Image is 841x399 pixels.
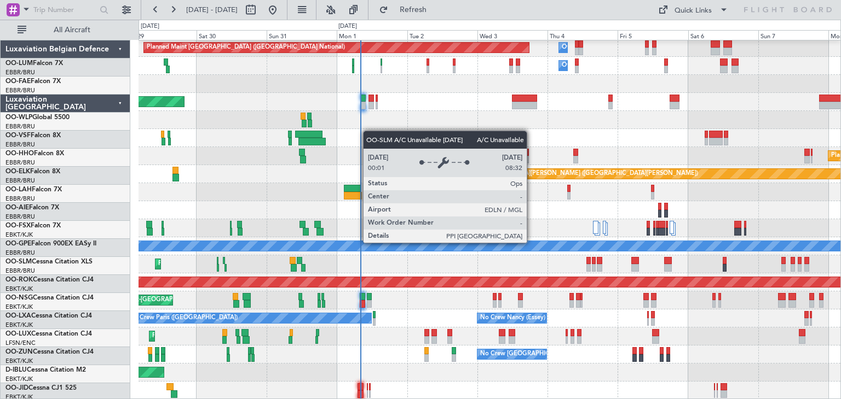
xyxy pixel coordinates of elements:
a: EBKT/KJK [5,375,33,383]
span: OO-LUM [5,60,33,67]
span: OO-LXA [5,313,31,319]
span: OO-LUX [5,331,31,337]
a: EBBR/BRU [5,86,35,95]
span: OO-HHO [5,150,34,157]
a: OO-NSGCessna Citation CJ4 [5,295,94,301]
button: All Aircraft [12,21,119,39]
a: OO-ROKCessna Citation CJ4 [5,277,94,283]
div: Sat 30 [197,30,267,40]
a: OO-VSFFalcon 8X [5,132,61,139]
a: EBKT/KJK [5,231,33,239]
a: OO-SLMCessna Citation XLS [5,259,93,265]
a: OO-FSXFalcon 7X [5,222,61,229]
a: EBKT/KJK [5,357,33,365]
div: No Crew Paris ([GEOGRAPHIC_DATA]) [129,310,238,326]
a: OO-JIDCessna CJ1 525 [5,385,77,391]
div: Planned Maint [PERSON_NAME]-[GEOGRAPHIC_DATA][PERSON_NAME] ([GEOGRAPHIC_DATA][PERSON_NAME]) [375,166,698,182]
a: OO-LAHFalcon 7X [5,186,62,193]
a: EBBR/BRU [5,195,35,203]
a: EBBR/BRU [5,267,35,275]
a: EBBR/BRU [5,177,35,185]
div: Owner Melsbroek Air Base [562,57,636,74]
a: D-IBLUCessna Citation M2 [5,367,86,373]
div: No Crew Nancy (Essey) [480,310,545,326]
div: No Crew [GEOGRAPHIC_DATA] ([GEOGRAPHIC_DATA] National) [480,346,664,362]
div: Owner Melsbroek Air Base [562,39,636,56]
div: Sat 6 [688,30,758,40]
a: OO-ELKFalcon 8X [5,168,60,175]
button: Refresh [374,1,440,19]
span: All Aircraft [28,26,116,34]
span: Refresh [390,6,436,14]
span: OO-FSX [5,222,31,229]
span: OO-LAH [5,186,32,193]
div: Sun 31 [267,30,337,40]
a: EBBR/BRU [5,159,35,167]
a: OO-ZUNCessna Citation CJ4 [5,349,94,355]
span: OO-AIE [5,204,29,211]
a: EBKT/KJK [5,303,33,311]
span: OO-ROK [5,277,33,283]
a: OO-LXACessna Citation CJ4 [5,313,92,319]
button: Quick Links [653,1,734,19]
a: OO-AIEFalcon 7X [5,204,59,211]
div: Planned Maint Kortrijk-[GEOGRAPHIC_DATA] [76,292,204,308]
a: EBKT/KJK [5,285,33,293]
div: Sun 7 [758,30,828,40]
div: Quick Links [675,5,712,16]
div: Fri 5 [618,30,688,40]
div: [DATE] [141,22,159,31]
a: EBKT/KJK [5,321,33,329]
span: OO-FAE [5,78,31,85]
a: OO-GPEFalcon 900EX EASy II [5,240,96,247]
span: OO-ELK [5,168,30,175]
a: OO-WLPGlobal 5500 [5,114,70,121]
span: OO-JID [5,385,28,391]
a: OO-LUXCessna Citation CJ4 [5,331,92,337]
a: LFSN/ENC [5,339,36,347]
span: OO-ZUN [5,349,33,355]
input: Trip Number [33,2,96,18]
span: [DATE] - [DATE] [186,5,238,15]
div: Planned Maint [GEOGRAPHIC_DATA] ([GEOGRAPHIC_DATA] National) [147,39,345,56]
a: OO-HHOFalcon 8X [5,150,64,157]
div: Wed 3 [477,30,548,40]
div: Mon 1 [337,30,407,40]
div: [DATE] [338,22,357,31]
div: Planned Maint [GEOGRAPHIC_DATA] ([GEOGRAPHIC_DATA]) [372,184,544,200]
div: Planned Maint Kortrijk-[GEOGRAPHIC_DATA] [152,328,280,344]
div: Fri 29 [126,30,197,40]
span: OO-NSG [5,295,33,301]
div: Planned Maint Kortrijk-[GEOGRAPHIC_DATA] [158,256,286,272]
span: OO-SLM [5,259,32,265]
a: EBBR/BRU [5,213,35,221]
a: EBBR/BRU [5,122,35,131]
span: OO-GPE [5,240,31,247]
div: Tue 2 [407,30,477,40]
a: OO-FAEFalcon 7X [5,78,61,85]
a: EBBR/BRU [5,68,35,77]
div: Thu 4 [548,30,618,40]
span: OO-VSF [5,132,31,139]
a: EBBR/BRU [5,249,35,257]
span: OO-WLP [5,114,32,121]
a: EBBR/BRU [5,140,35,149]
span: D-IBLU [5,367,27,373]
a: OO-LUMFalcon 7X [5,60,63,67]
